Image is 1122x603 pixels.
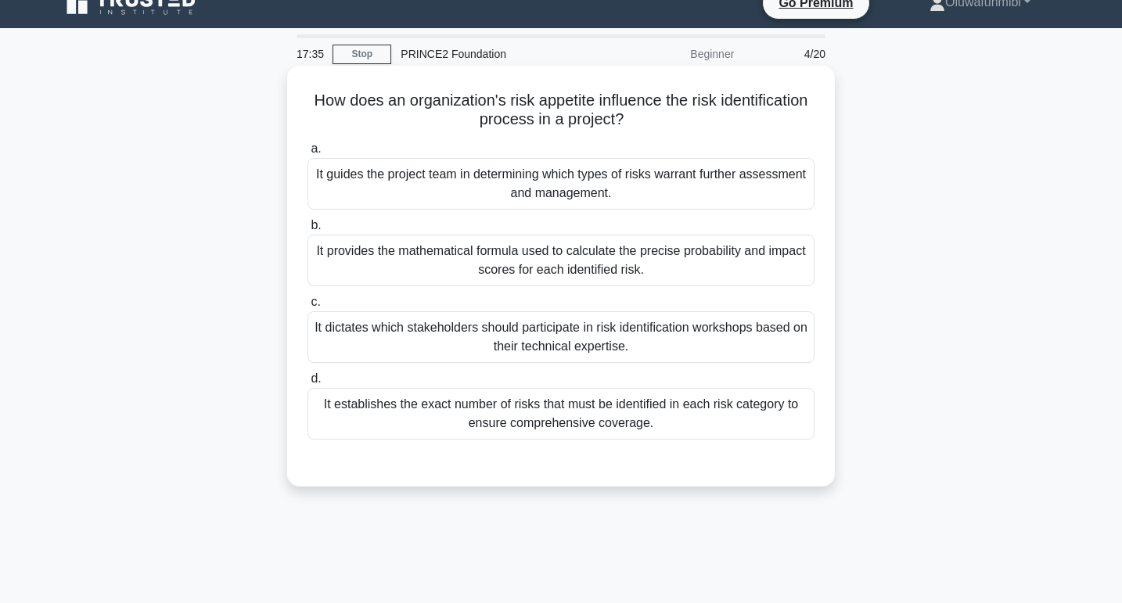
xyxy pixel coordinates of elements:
[307,311,815,363] div: It dictates which stakeholders should participate in risk identification workshops based on their...
[606,38,743,70] div: Beginner
[306,91,816,130] h5: How does an organization's risk appetite influence the risk identification process in a project?
[391,38,606,70] div: PRINCE2 Foundation
[307,388,815,440] div: It establishes the exact number of risks that must be identified in each risk category to ensure ...
[311,371,321,385] span: d.
[287,38,333,70] div: 17:35
[311,295,320,308] span: c.
[307,235,815,286] div: It provides the mathematical formula used to calculate the precise probability and impact scores ...
[333,45,391,64] a: Stop
[311,218,321,232] span: b.
[307,158,815,210] div: It guides the project team in determining which types of risks warrant further assessment and man...
[311,142,321,155] span: a.
[743,38,835,70] div: 4/20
